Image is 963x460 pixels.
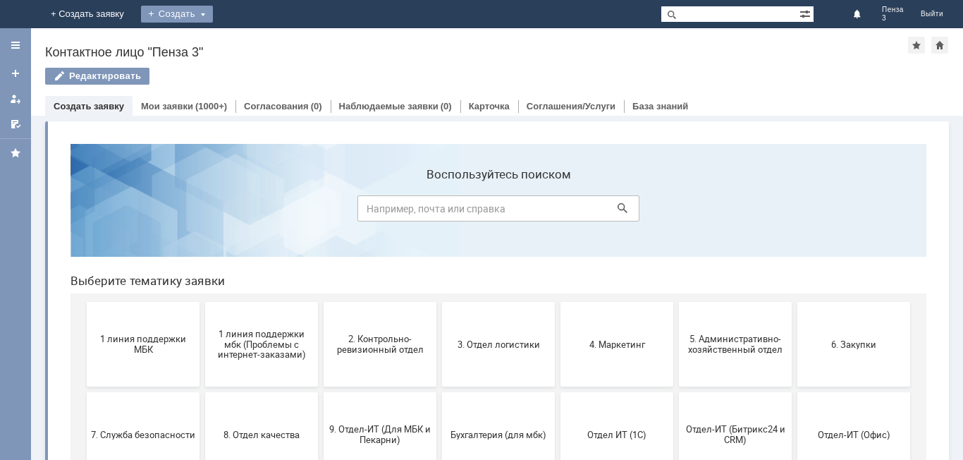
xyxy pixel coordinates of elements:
span: 2. Контрольно-ревизионный отдел [269,201,373,222]
a: Мои заявки [4,87,27,110]
span: Франчайзинг [150,387,254,397]
button: 9. Отдел-ИТ (Для МБК и Пекарни) [264,260,377,344]
button: Бухгалтерия (для мбк) [383,260,496,344]
span: Это соглашение не активно! [269,382,373,403]
button: 3. Отдел логистики [383,169,496,254]
a: Создать заявку [4,62,27,85]
button: 1 линия поддержки МБК [27,169,140,254]
button: 8. Отдел качества [146,260,259,344]
div: (0) [441,101,452,111]
button: 5. Административно-хозяйственный отдел [620,169,732,254]
label: Воспользуйтесь поиском [298,35,580,49]
span: Отдел ИТ (1С) [505,296,610,307]
div: Создать [141,6,213,23]
div: Добавить в избранное [908,37,925,54]
a: Карточка [469,101,510,111]
button: не актуален [501,350,614,435]
span: 8. Отдел качества [150,296,254,307]
span: Отдел-ИТ (Офис) [742,296,847,307]
a: Соглашения/Услуги [527,101,615,111]
button: Это соглашение не активно! [264,350,377,435]
a: Создать заявку [54,101,124,111]
div: Сделать домашней страницей [931,37,948,54]
button: 1 линия поддержки мбк (Проблемы с интернет-заказами) [146,169,259,254]
span: 6. Закупки [742,206,847,217]
div: Контактное лицо "Пенза 3" [45,45,908,59]
button: Отдел-ИТ (Офис) [738,260,851,344]
span: 5. Административно-хозяйственный отдел [624,201,728,222]
header: Выберите тематику заявки [11,141,867,155]
button: Отдел ИТ (1С) [501,260,614,344]
span: 1 линия поддержки МБК [32,201,136,222]
span: Бухгалтерия (для мбк) [387,296,491,307]
span: Расширенный поиск [799,6,814,20]
span: 9. Отдел-ИТ (Для МБК и Пекарни) [269,291,373,313]
button: [PERSON_NAME]. Услуги ИТ для МБК (оформляет L1) [383,350,496,435]
button: Финансовый отдел [27,350,140,435]
span: 3 [882,14,904,23]
span: не актуален [505,387,610,397]
span: Финансовый отдел [32,387,136,397]
a: Согласования [244,101,309,111]
button: 2. Контрольно-ревизионный отдел [264,169,377,254]
span: 3. Отдел логистики [387,206,491,217]
input: Например, почта или справка [298,63,580,89]
button: Отдел-ИТ (Битрикс24 и CRM) [620,260,732,344]
a: База знаний [632,101,688,111]
button: 6. Закупки [738,169,851,254]
button: 4. Маркетинг [501,169,614,254]
span: 4. Маркетинг [505,206,610,217]
span: 7. Служба безопасности [32,296,136,307]
div: (0) [311,101,322,111]
span: Отдел-ИТ (Битрикс24 и CRM) [624,291,728,313]
div: (1000+) [195,101,227,111]
a: Наблюдаемые заявки [339,101,438,111]
span: [PERSON_NAME]. Услуги ИТ для МБК (оформляет L1) [387,376,491,408]
span: Пенза [882,6,904,14]
span: 1 линия поддержки мбк (Проблемы с интернет-заказами) [150,195,254,227]
a: Мои согласования [4,113,27,135]
a: Мои заявки [141,101,193,111]
button: 7. Служба безопасности [27,260,140,344]
button: Франчайзинг [146,350,259,435]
